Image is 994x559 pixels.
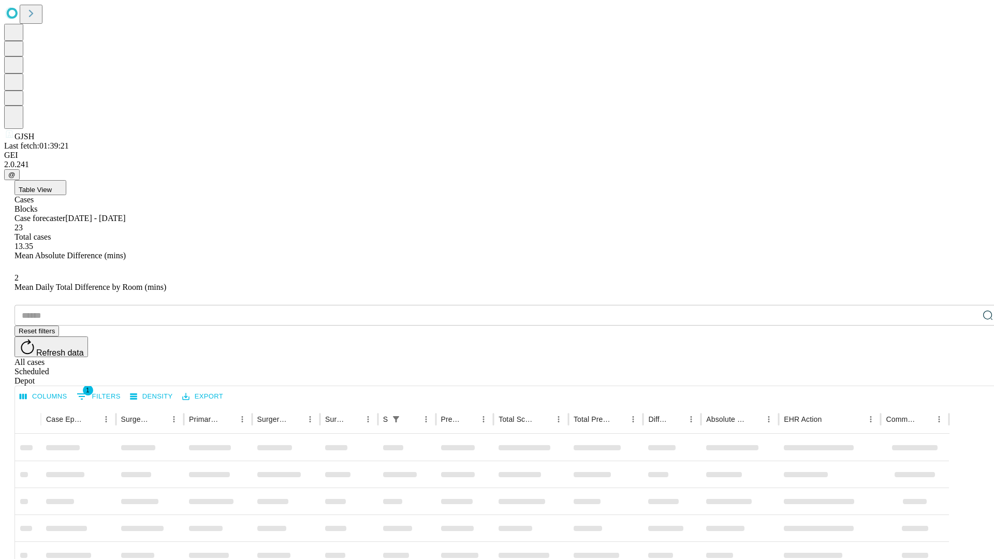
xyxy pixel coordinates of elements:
button: Sort [462,412,476,426]
button: Menu [419,412,433,426]
button: Sort [747,412,762,426]
button: Sort [221,412,235,426]
button: Sort [152,412,167,426]
button: Menu [551,412,566,426]
span: Mean Absolute Difference (mins) [14,251,126,260]
button: Show filters [74,388,123,405]
div: Surgery Name [257,415,287,423]
button: Menu [864,412,878,426]
span: @ [8,171,16,179]
div: Difference [648,415,668,423]
span: Refresh data [36,348,84,357]
button: @ [4,169,20,180]
button: Sort [404,412,419,426]
span: Reset filters [19,327,55,335]
span: 13.35 [14,242,33,251]
button: Sort [346,412,361,426]
button: Menu [762,412,776,426]
span: Last fetch: 01:39:21 [4,141,69,150]
button: Menu [99,412,113,426]
button: Menu [235,412,250,426]
button: Menu [361,412,375,426]
div: 1 active filter [389,412,403,426]
button: Refresh data [14,336,88,357]
div: Surgery Date [325,415,345,423]
div: Total Predicted Duration [574,415,611,423]
button: Sort [823,412,837,426]
div: GEI [4,151,990,160]
div: Scheduled In Room Duration [383,415,388,423]
span: GJSH [14,132,34,141]
span: Mean Daily Total Difference by Room (mins) [14,283,166,291]
div: Total Scheduled Duration [499,415,536,423]
span: 1 [83,385,93,395]
button: Sort [917,412,932,426]
button: Menu [684,412,698,426]
div: Absolute Difference [706,415,746,423]
button: Sort [84,412,99,426]
span: Total cases [14,232,51,241]
span: Table View [19,186,52,194]
button: Density [127,389,176,405]
button: Sort [288,412,303,426]
button: Sort [611,412,626,426]
button: Menu [476,412,491,426]
span: [DATE] - [DATE] [65,214,125,223]
button: Show filters [389,412,403,426]
button: Table View [14,180,66,195]
span: 2 [14,273,19,282]
div: EHR Action [784,415,822,423]
button: Sort [669,412,684,426]
div: Predicted In Room Duration [441,415,461,423]
span: 23 [14,223,23,232]
div: Case Epic Id [46,415,83,423]
button: Menu [303,412,317,426]
button: Sort [537,412,551,426]
button: Reset filters [14,326,59,336]
button: Menu [932,412,946,426]
div: Surgeon Name [121,415,151,423]
button: Export [180,389,226,405]
button: Menu [626,412,640,426]
div: Primary Service [189,415,219,423]
button: Select columns [17,389,70,405]
button: Menu [167,412,181,426]
div: Comments [886,415,916,423]
span: Case forecaster [14,214,65,223]
div: 2.0.241 [4,160,990,169]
